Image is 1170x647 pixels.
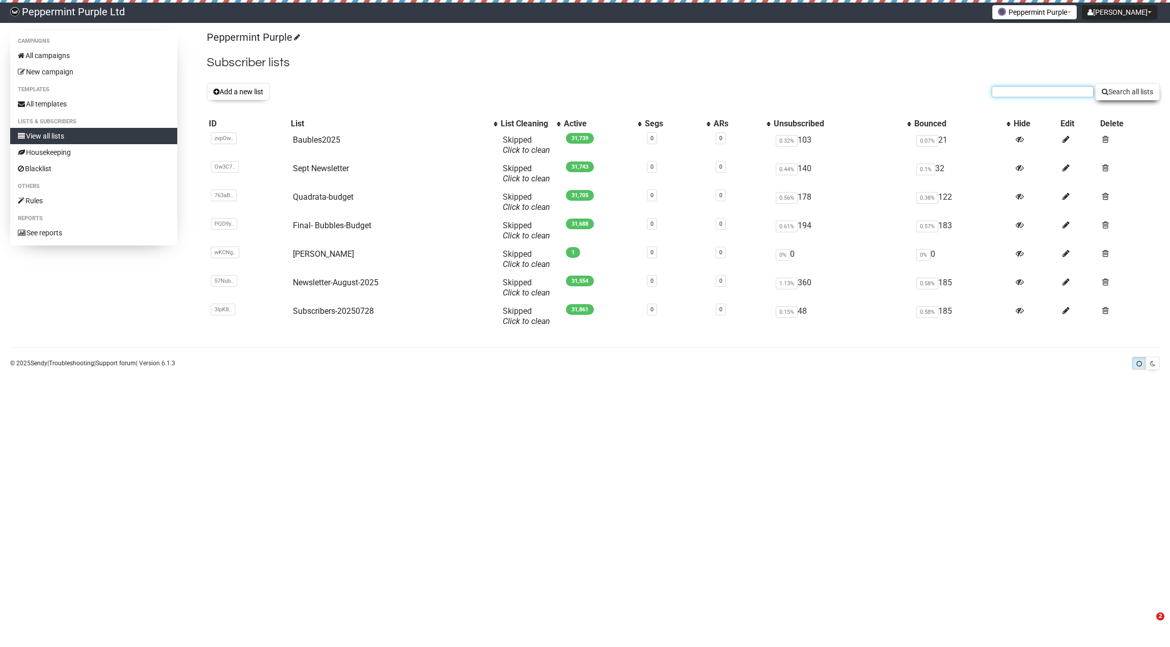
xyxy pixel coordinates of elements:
[10,64,177,80] a: New campaign
[503,221,550,240] span: Skipped
[1135,612,1160,637] iframe: Intercom live chat
[503,288,550,298] a: Click to clean
[211,275,237,287] span: 57Nub..
[503,306,550,326] span: Skipped
[10,212,177,225] li: Reports
[912,302,1012,331] td: 185
[566,276,594,286] span: 31,554
[719,192,722,199] a: 0
[650,192,654,199] a: 0
[712,117,772,131] th: ARs: No sort applied, activate to apply an ascending sort
[503,249,550,269] span: Skipped
[49,360,94,367] a: Troubleshooting
[645,119,701,129] div: Segs
[503,164,550,183] span: Skipped
[503,316,550,326] a: Click to clean
[503,231,550,240] a: Click to clean
[499,117,562,131] th: List Cleaning: No sort applied, activate to apply an ascending sort
[503,278,550,298] span: Skipped
[10,128,177,144] a: View all lists
[211,218,237,230] span: PQD9y..
[776,221,798,232] span: 0.61%
[10,144,177,160] a: Housekeeping
[719,278,722,284] a: 0
[293,278,378,287] a: Newsletter-August-2025
[772,159,912,188] td: 140
[211,304,235,315] span: 3IpK8..
[650,278,654,284] a: 0
[293,221,371,230] a: Final- Bubbles-Budget
[776,164,798,175] span: 0.44%
[10,225,177,241] a: See reports
[1012,117,1058,131] th: Hide: No sort applied, sorting is disabled
[650,306,654,313] a: 0
[916,278,938,289] span: 0.58%
[1100,119,1158,129] div: Delete
[566,247,580,258] span: 1
[1060,119,1096,129] div: Edit
[10,84,177,96] li: Templates
[293,135,340,145] a: Baubles2025
[10,96,177,112] a: All templates
[293,192,353,202] a: Quadrata-budget
[207,53,1160,72] h2: Subscriber lists
[566,133,594,144] span: 31,739
[211,132,237,144] span: zvpOw..
[650,135,654,142] a: 0
[291,119,488,129] div: List
[293,249,354,259] a: [PERSON_NAME]
[719,221,722,227] a: 0
[650,164,654,170] a: 0
[211,161,239,173] span: Ow3C7..
[562,117,643,131] th: Active: No sort applied, activate to apply an ascending sort
[912,274,1012,302] td: 185
[211,247,239,258] span: wKCNg..
[564,119,633,129] div: Active
[503,145,550,155] a: Click to clean
[566,304,594,315] span: 31,861
[772,274,912,302] td: 360
[916,221,938,232] span: 0.57%
[207,83,270,100] button: Add a new list
[211,190,237,201] span: 763aB..
[31,360,47,367] a: Sendy
[776,249,790,261] span: 0%
[772,302,912,331] td: 48
[503,135,550,155] span: Skipped
[912,159,1012,188] td: 32
[776,135,798,147] span: 0.32%
[10,116,177,128] li: Lists & subscribers
[1082,5,1157,19] button: [PERSON_NAME]
[643,117,711,131] th: Segs: No sort applied, activate to apply an ascending sort
[503,174,550,183] a: Click to clean
[776,306,798,318] span: 0.15%
[776,278,798,289] span: 1.13%
[503,192,550,212] span: Skipped
[289,117,499,131] th: List: No sort applied, activate to apply an ascending sort
[293,306,374,316] a: Subscribers-20250728
[10,180,177,193] li: Others
[10,47,177,64] a: All campaigns
[912,188,1012,217] td: 122
[912,217,1012,245] td: 183
[772,131,912,159] td: 103
[912,117,1012,131] th: Bounced: No sort applied, activate to apply an ascending sort
[10,160,177,177] a: Blacklist
[714,119,762,129] div: ARs
[566,161,594,172] span: 31,743
[916,306,938,318] span: 0.58%
[719,306,722,313] a: 0
[916,192,938,204] span: 0.38%
[650,249,654,256] a: 0
[207,31,298,43] a: Peppermint Purple
[566,219,594,229] span: 31,688
[912,131,1012,159] td: 21
[1014,119,1056,129] div: Hide
[1095,83,1160,100] button: Search all lists
[566,190,594,201] span: 31,705
[772,188,912,217] td: 178
[10,35,177,47] li: Campaigns
[501,119,552,129] div: List Cleaning
[719,164,722,170] a: 0
[1058,117,1098,131] th: Edit: No sort applied, sorting is disabled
